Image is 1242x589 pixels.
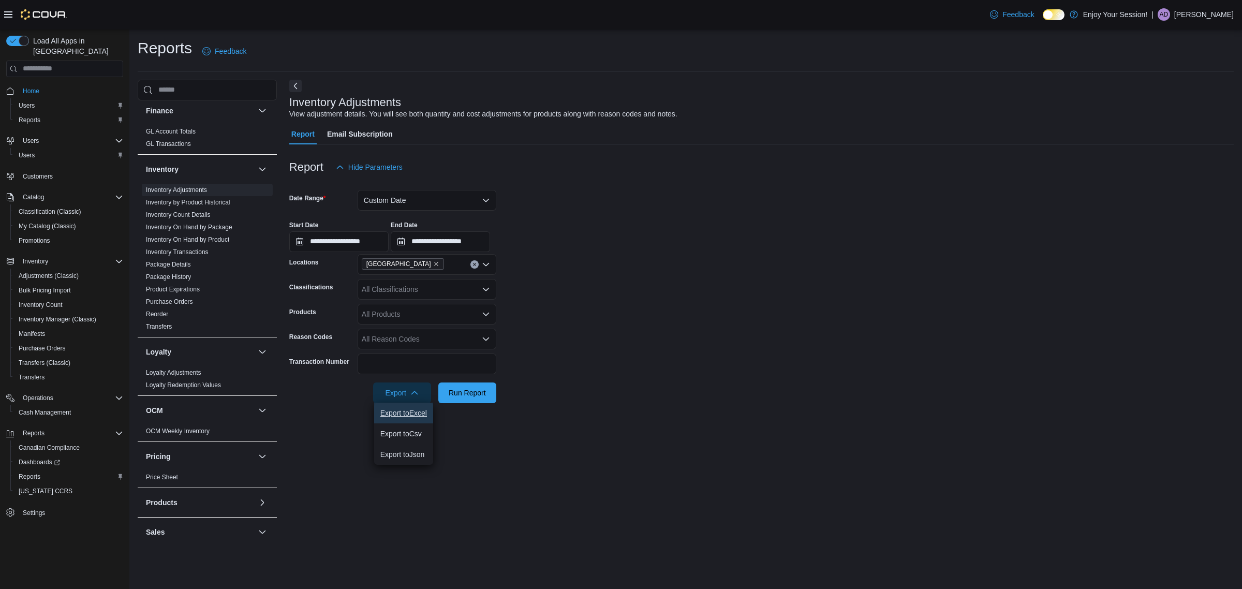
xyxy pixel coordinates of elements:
span: Inventory Count Details [146,211,211,219]
button: Pricing [256,450,269,463]
span: Inventory Count [19,301,63,309]
label: Classifications [289,283,333,291]
p: | [1151,8,1154,21]
button: Products [146,497,254,508]
p: Enjoy Your Session! [1083,8,1148,21]
span: Inventory [23,257,48,266]
button: Export toCsv [374,423,433,444]
a: Inventory Count [14,299,67,311]
div: Loyalty [138,366,277,395]
nav: Complex example [6,79,123,547]
button: Export toExcel [374,403,433,423]
input: Dark Mode [1043,9,1064,20]
span: Loyalty Adjustments [146,369,201,377]
button: Canadian Compliance [10,440,127,455]
a: Inventory On Hand by Product [146,236,229,243]
span: Run Report [449,388,486,398]
span: Washington CCRS [14,485,123,497]
span: Product Expirations [146,285,200,293]
button: Reports [10,469,127,484]
span: GL Account Totals [146,127,196,136]
span: Hide Parameters [348,162,403,172]
span: Bulk Pricing Import [19,286,71,294]
h3: Report [289,161,323,173]
button: Finance [146,106,254,116]
button: Inventory [256,163,269,175]
span: Export to Excel [380,409,427,417]
a: Transfers [146,323,172,330]
button: Run Report [438,382,496,403]
span: Cash Management [14,406,123,419]
button: Operations [2,391,127,405]
button: My Catalog (Classic) [10,219,127,233]
span: Users [14,99,123,112]
button: Export toJson [374,444,433,465]
a: Product Expirations [146,286,200,293]
div: OCM [138,425,277,441]
span: Cash Management [19,408,71,417]
a: Reorder [146,311,168,318]
button: Catalog [2,190,127,204]
a: Package Details [146,261,191,268]
button: Next [289,80,302,92]
h3: Products [146,497,178,508]
a: Home [19,85,43,97]
a: Purchase Orders [146,298,193,305]
span: Catalog [23,193,44,201]
button: Transfers [10,370,127,385]
span: Customers [23,172,53,181]
button: Remove Brockville from selection in this group [433,261,439,267]
h3: OCM [146,405,163,416]
span: Package History [146,273,191,281]
span: My Catalog (Classic) [19,222,76,230]
div: View adjustment details. You will see both quantity and cost adjustments for products along with ... [289,109,677,120]
a: GL Transactions [146,140,191,148]
span: Reports [19,427,123,439]
label: Start Date [289,221,319,229]
a: Price Sheet [146,474,178,481]
button: Inventory [146,164,254,174]
span: Reports [14,114,123,126]
button: Custom Date [358,190,496,211]
span: Email Subscription [327,124,393,144]
a: Reports [14,470,45,483]
span: Inventory Count [14,299,123,311]
span: Feedback [1002,9,1034,20]
span: Export to Csv [380,430,427,438]
a: Package History [146,273,191,281]
a: Loyalty Adjustments [146,369,201,376]
span: Home [23,87,39,95]
span: Inventory Manager (Classic) [19,315,96,323]
span: Brockville [362,258,444,270]
a: Inventory Transactions [146,248,209,256]
span: Dashboards [19,458,60,466]
span: Dashboards [14,456,123,468]
button: [US_STATE] CCRS [10,484,127,498]
span: [US_STATE] CCRS [19,487,72,495]
span: Canadian Compliance [19,444,80,452]
div: Aaditya Dogra [1158,8,1170,21]
span: Settings [23,509,45,517]
h3: Inventory Adjustments [289,96,401,109]
button: Finance [256,105,269,117]
p: [PERSON_NAME] [1174,8,1234,21]
button: Inventory [19,255,52,268]
button: OCM [146,405,254,416]
span: Purchase Orders [19,344,66,352]
input: Press the down key to open a popover containing a calendar. [289,231,389,252]
button: Adjustments (Classic) [10,269,127,283]
a: OCM Weekly Inventory [146,428,210,435]
h1: Reports [138,38,192,58]
button: Inventory Count [10,298,127,312]
span: Home [19,84,123,97]
a: Classification (Classic) [14,205,85,218]
a: Inventory On Hand by Package [146,224,232,231]
button: Users [19,135,43,147]
span: Users [19,135,123,147]
span: Transfers [19,373,45,381]
span: Classification (Classic) [19,208,81,216]
span: Users [23,137,39,145]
